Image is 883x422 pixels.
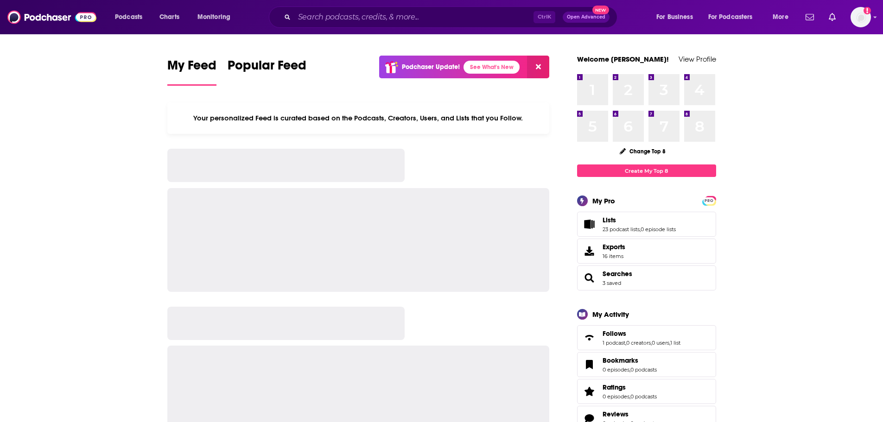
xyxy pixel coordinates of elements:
[641,226,676,233] a: 0 episode lists
[577,265,716,290] span: Searches
[603,366,629,373] a: 0 episodes
[802,9,818,25] a: Show notifications dropdown
[640,226,641,233] span: ,
[603,216,616,224] span: Lists
[115,11,142,24] span: Podcasts
[580,218,599,231] a: Lists
[603,329,626,338] span: Follows
[592,310,629,319] div: My Activity
[294,10,534,25] input: Search podcasts, credits, & more...
[580,271,599,284] a: Searches
[603,356,638,365] span: Bookmarks
[603,383,657,391] a: Ratings
[108,10,154,25] button: open menu
[567,15,605,19] span: Open Advanced
[679,55,716,63] a: View Profile
[603,253,625,259] span: 16 items
[773,11,788,24] span: More
[625,340,626,346] span: ,
[766,10,800,25] button: open menu
[197,11,230,24] span: Monitoring
[704,197,715,204] a: PRO
[603,410,629,418] span: Reviews
[191,10,242,25] button: open menu
[603,356,657,365] a: Bookmarks
[592,6,609,14] span: New
[669,340,670,346] span: ,
[851,7,871,27] img: User Profile
[603,340,625,346] a: 1 podcast
[577,55,669,63] a: Welcome [PERSON_NAME]!
[650,10,705,25] button: open menu
[864,7,871,14] svg: Add a profile image
[580,245,599,258] span: Exports
[603,393,629,400] a: 0 episodes
[228,57,306,79] span: Popular Feed
[603,226,640,233] a: 23 podcast lists
[630,393,657,400] a: 0 podcasts
[563,12,610,23] button: Open AdvancedNew
[656,11,693,24] span: For Business
[580,385,599,398] a: Ratings
[577,352,716,377] span: Bookmarks
[402,63,460,71] p: Podchaser Update!
[652,340,669,346] a: 0 users
[630,366,657,373] a: 0 podcasts
[228,57,306,86] a: Popular Feed
[577,239,716,264] a: Exports
[7,8,96,26] img: Podchaser - Follow, Share and Rate Podcasts
[603,243,625,251] span: Exports
[167,102,550,134] div: Your personalized Feed is curated based on the Podcasts, Creators, Users, and Lists that you Follow.
[159,11,179,24] span: Charts
[626,340,651,346] a: 0 creators
[577,325,716,350] span: Follows
[577,212,716,237] span: Lists
[278,6,626,28] div: Search podcasts, credits, & more...
[702,10,766,25] button: open menu
[464,61,520,74] a: See What's New
[592,196,615,205] div: My Pro
[167,57,216,79] span: My Feed
[603,216,676,224] a: Lists
[577,164,716,177] a: Create My Top 8
[580,331,599,344] a: Follows
[603,280,621,286] a: 3 saved
[167,57,216,86] a: My Feed
[708,11,753,24] span: For Podcasters
[851,7,871,27] button: Show profile menu
[153,10,185,25] a: Charts
[651,340,652,346] span: ,
[851,7,871,27] span: Logged in as hconnor
[603,383,626,391] span: Ratings
[580,358,599,371] a: Bookmarks
[603,410,657,418] a: Reviews
[577,379,716,404] span: Ratings
[825,9,839,25] a: Show notifications dropdown
[534,11,555,23] span: Ctrl K
[670,340,680,346] a: 1 list
[614,145,672,157] button: Change Top 8
[603,270,632,278] a: Searches
[603,329,680,338] a: Follows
